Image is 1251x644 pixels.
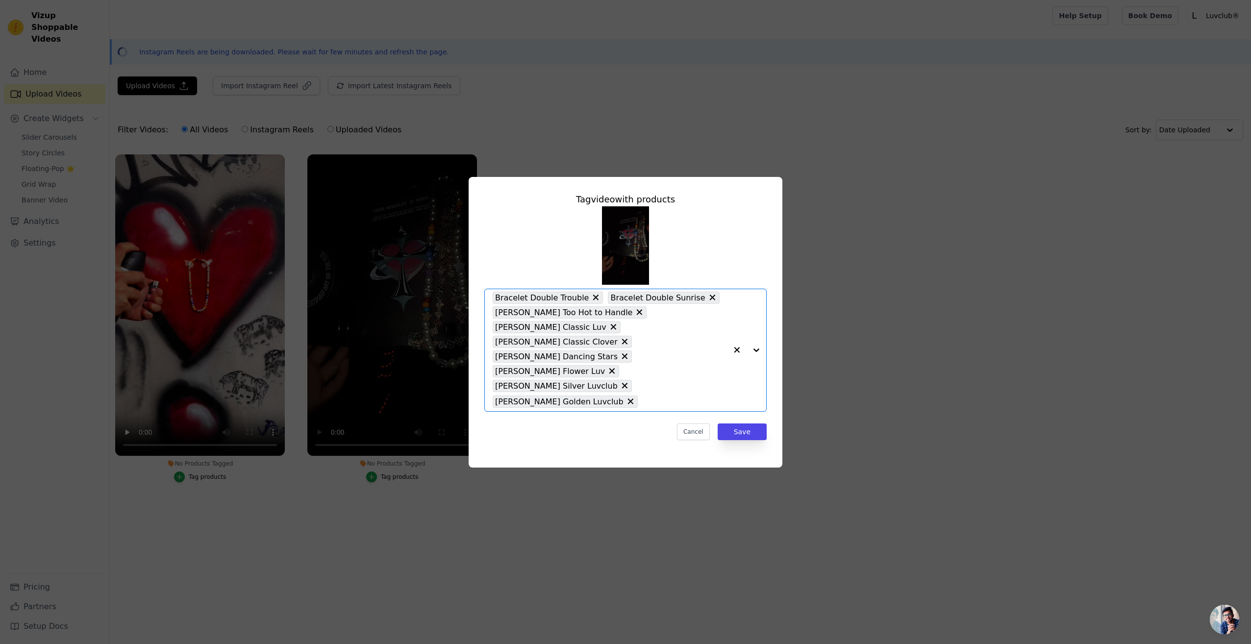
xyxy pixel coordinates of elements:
span: [PERSON_NAME] Golden Luvclub [495,396,624,408]
div: Tag video with products [484,193,767,206]
button: Cancel [677,423,710,440]
a: Ouvrir le chat [1210,605,1239,634]
span: [PERSON_NAME] Classic Clover [495,336,618,348]
span: [PERSON_NAME] Dancing Stars [495,350,618,363]
img: reel-preview-4bb89b-a2.myshopify.com-3689747949868479194_65946264851.jpeg [602,206,649,285]
span: [PERSON_NAME] Flower Luv [495,365,605,377]
span: [PERSON_NAME] Classic Luv [495,321,606,333]
span: Bracelet Double Sunrise [610,292,705,304]
span: [PERSON_NAME] Silver Luvclub [495,380,618,392]
button: Save [718,423,767,440]
span: [PERSON_NAME] Too Hot to Handle [495,306,632,319]
span: Bracelet Double Trouble [495,292,589,304]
